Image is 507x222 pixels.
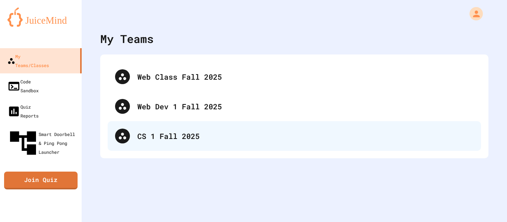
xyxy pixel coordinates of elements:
[7,52,49,70] div: My Teams/Classes
[137,130,474,142] div: CS 1 Fall 2025
[108,121,481,151] div: CS 1 Fall 2025
[137,71,474,82] div: Web Class Fall 2025
[108,92,481,121] div: Web Dev 1 Fall 2025
[137,101,474,112] div: Web Dev 1 Fall 2025
[7,127,79,159] div: Smart Doorbell & Ping Pong Launcher
[100,30,154,47] div: My Teams
[7,77,39,95] div: Code Sandbox
[7,7,74,27] img: logo-orange.svg
[7,102,39,120] div: Quiz Reports
[4,172,78,189] a: Join Quiz
[108,62,481,92] div: Web Class Fall 2025
[462,5,485,22] div: My Account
